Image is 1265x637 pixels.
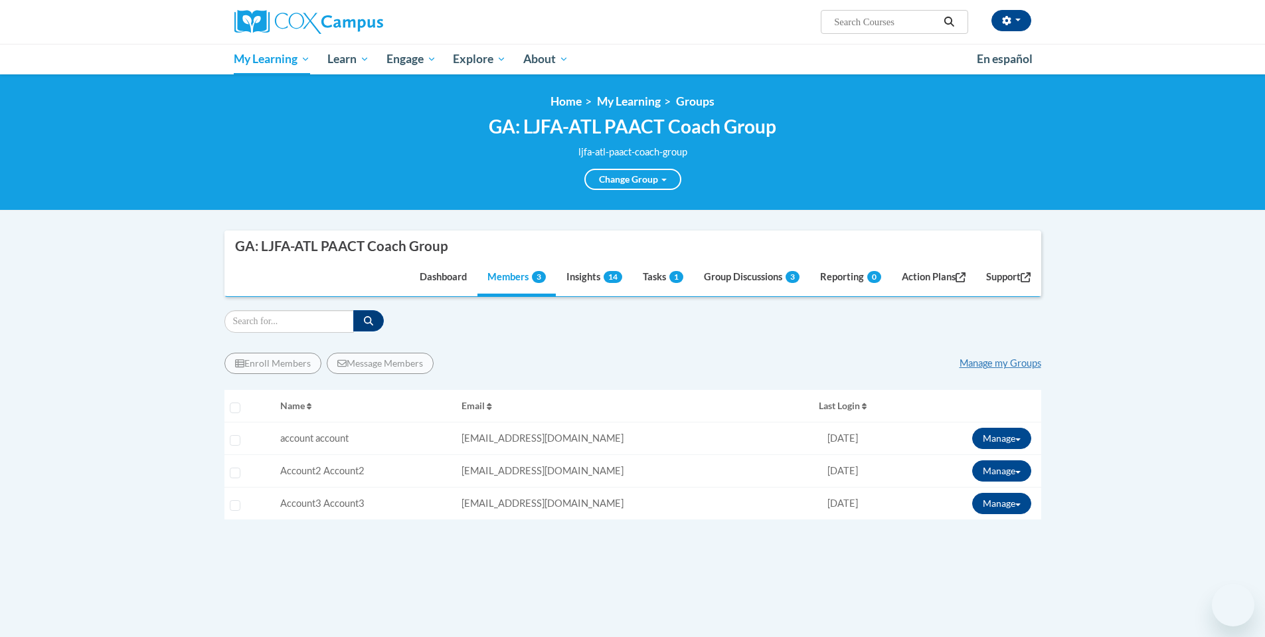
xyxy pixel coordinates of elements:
[477,260,556,296] a: Members3
[462,432,624,444] span: [EMAIL_ADDRESS][DOMAIN_NAME]
[280,395,451,416] button: Name
[972,493,1031,514] button: Manage
[597,94,661,108] a: My Learning
[515,44,577,74] a: About
[378,44,445,74] a: Engage
[1212,584,1254,626] iframe: Button to launch messaging window
[489,116,776,138] h2: GA: LJFA-ATL PAACT Coach Group
[226,44,319,74] a: My Learning
[224,353,321,374] button: Enroll Members
[214,44,1051,74] div: Main menu
[230,468,240,478] input: Select learner
[462,465,624,476] span: [EMAIL_ADDRESS][DOMAIN_NAME]
[669,271,683,283] span: 1
[833,14,939,30] input: Search Courses
[230,500,240,511] input: Select learner
[230,403,240,413] input: Select all users
[556,260,632,296] a: Insights14
[234,10,383,34] img: Cox Campus
[327,51,369,67] span: Learn
[462,395,781,416] button: Email
[230,435,240,446] input: Select learner
[280,498,365,509] span: Account3 Account3
[977,52,1033,66] span: En español
[234,51,310,67] span: My Learning
[633,260,693,296] a: Tasks1
[827,498,858,509] span: [DATE]
[353,310,384,331] button: Search
[892,260,975,296] a: Action Plans
[792,395,893,416] button: Last Login
[550,94,582,108] a: Home
[327,353,434,374] button: Message Members
[462,400,485,411] span: Email
[972,428,1031,449] button: Manage
[867,271,881,283] span: 0
[523,51,568,67] span: About
[827,465,858,476] span: [DATE]
[827,432,858,444] span: [DATE]
[280,465,365,476] span: Account2 Account2
[453,51,506,67] span: Explore
[972,460,1031,482] button: Manage
[694,260,809,296] a: Group Discussions3
[532,271,546,283] span: 3
[786,271,800,283] span: 3
[819,400,860,411] span: Last Login
[444,44,515,74] a: Explore
[319,44,378,74] a: Learn
[968,45,1041,73] a: En español
[584,169,681,190] a: Change Group
[991,10,1031,31] button: Account Settings
[939,14,959,30] button: Search
[410,260,477,296] a: Dashboard
[604,271,622,283] span: 14
[960,357,1041,369] a: Manage my Groups
[676,94,715,108] a: Groups
[280,432,349,444] span: account account
[462,498,624,509] span: [EMAIL_ADDRESS][DOMAIN_NAME]
[235,238,448,254] div: GA: LJFA-ATL PAACT Coach Group
[280,400,305,411] span: Name
[489,145,776,159] div: ljfa-atl-paact-coach-group
[810,260,891,296] a: Reporting0
[386,51,436,67] span: Engage
[224,310,354,333] input: Search
[976,260,1041,296] a: Support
